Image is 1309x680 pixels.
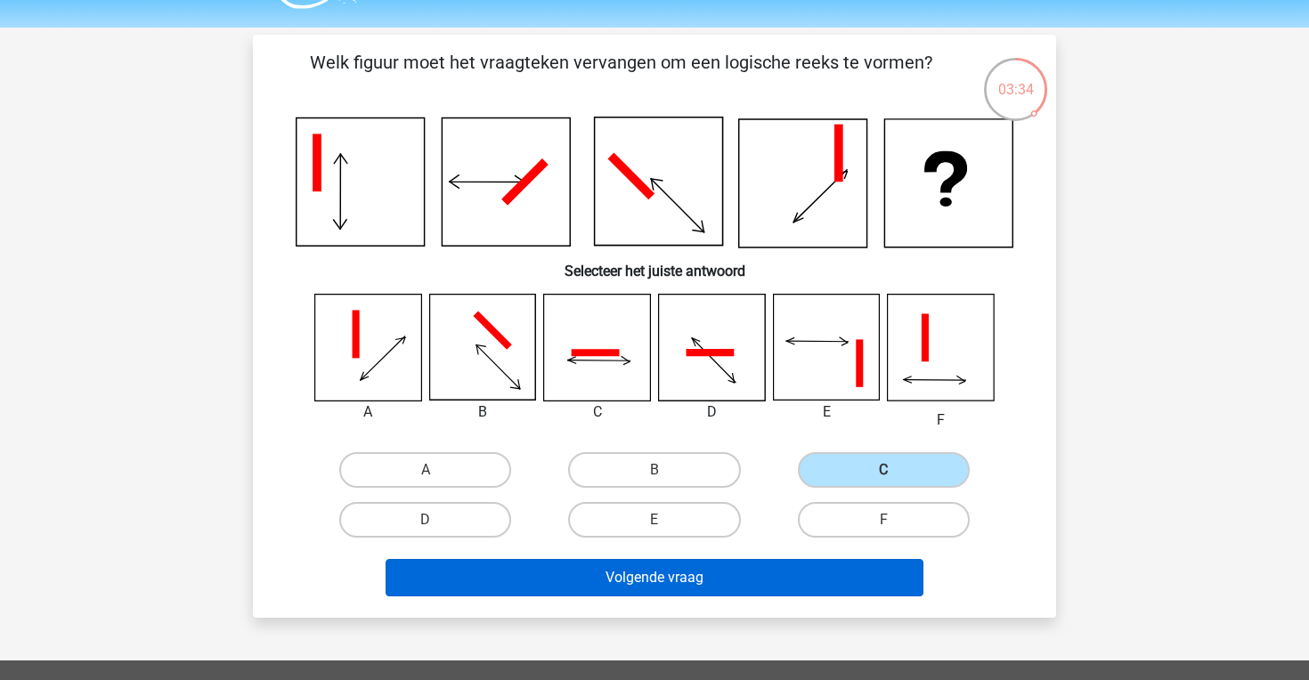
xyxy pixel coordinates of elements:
button: Volgende vraag [386,559,924,596]
label: E [568,502,740,538]
div: F [874,409,1008,431]
div: B [416,401,550,423]
label: F [798,502,970,538]
div: D [645,401,779,423]
h6: Selecteer het juiste antwoord [281,248,1028,279]
p: Welk figuur moet het vraagteken vervangen om een logische reeks te vormen? [281,49,961,102]
div: A [301,401,435,423]
label: B [568,452,740,488]
label: D [339,502,511,538]
div: E [760,401,894,423]
div: 03:34 [982,56,1049,101]
label: C [798,452,970,488]
label: A [339,452,511,488]
div: C [530,401,664,423]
